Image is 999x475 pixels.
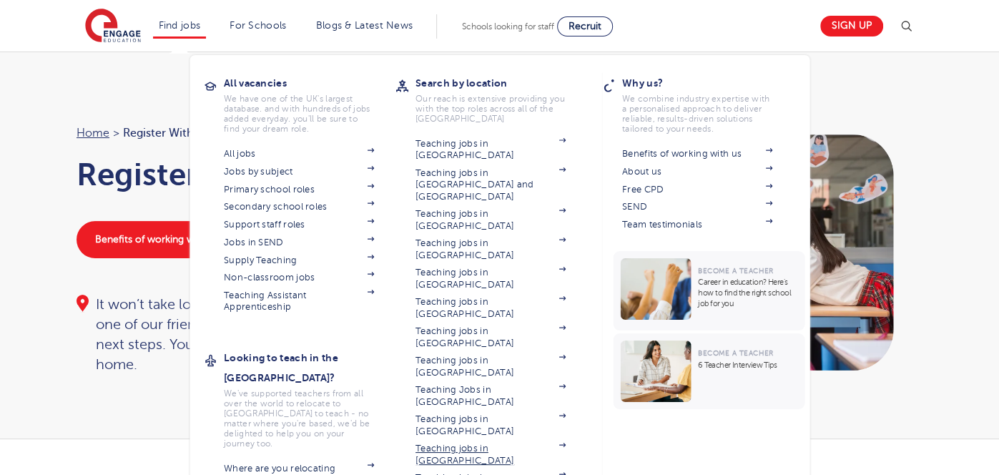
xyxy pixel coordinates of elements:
h1: Register with us [DATE]! [77,157,486,192]
a: Benefits of working with us [77,221,237,258]
a: Supply Teaching [224,255,374,266]
p: We combine industry expertise with a personalised approach to deliver reliable, results-driven so... [622,94,772,134]
a: Teaching Assistant Apprenticeship [224,290,374,313]
p: Career in education? Here’s how to find the right school job for you [698,277,797,309]
a: Why us?We combine industry expertise with a personalised approach to deliver reliable, results-dr... [622,73,794,134]
a: All jobs [224,148,374,160]
a: Teaching jobs in [GEOGRAPHIC_DATA] [415,355,566,378]
a: Become a Teacher6 Teacher Interview Tips [613,333,808,409]
span: Become a Teacher [698,349,773,357]
p: We have one of the UK's largest database. and with hundreds of jobs added everyday. you'll be sur... [224,94,374,134]
a: Teaching jobs in [GEOGRAPHIC_DATA] [415,443,566,466]
a: Teaching Jobs in [GEOGRAPHIC_DATA] [415,384,566,408]
a: About us [622,166,772,177]
a: Recruit [557,16,613,36]
h3: Looking to teach in the [GEOGRAPHIC_DATA]? [224,348,395,388]
a: Teaching jobs in [GEOGRAPHIC_DATA] [415,325,566,349]
a: Home [77,127,109,139]
a: Secondary school roles [224,201,374,212]
a: Support staff roles [224,219,374,230]
a: SEND [622,201,772,212]
a: Teaching jobs in [GEOGRAPHIC_DATA] and [GEOGRAPHIC_DATA] [415,167,566,202]
a: Become a TeacherCareer in education? Here’s how to find the right school job for you [613,251,808,330]
a: Primary school roles [224,184,374,195]
a: Teaching jobs in [GEOGRAPHIC_DATA] [415,413,566,437]
a: Teaching jobs in [GEOGRAPHIC_DATA] [415,296,566,320]
h3: Why us? [622,73,794,93]
h3: Search by location [415,73,587,93]
a: Free CPD [622,184,772,195]
span: > [113,127,119,139]
img: Engage Education [85,9,141,44]
p: We've supported teachers from all over the world to relocate to [GEOGRAPHIC_DATA] to teach - no m... [224,388,374,449]
a: Search by locationOur reach is extensive providing you with the top roles across all of the [GEOG... [415,73,587,124]
a: Non-classroom jobs [224,272,374,283]
a: Blogs & Latest News [316,20,413,31]
a: Teaching jobs in [GEOGRAPHIC_DATA] [415,208,566,232]
span: Schools looking for staff [462,21,554,31]
h3: All vacancies [224,73,395,93]
span: Become a Teacher [698,267,773,275]
a: Find jobs [159,20,201,31]
a: Teaching jobs in [GEOGRAPHIC_DATA] [415,237,566,261]
nav: breadcrumb [77,124,486,142]
a: All vacanciesWe have one of the UK's largest database. and with hundreds of jobs added everyday. ... [224,73,395,134]
a: For Schools [230,20,286,31]
a: Sign up [820,16,883,36]
p: 6 Teacher Interview Tips [698,360,797,371]
p: Our reach is extensive providing you with the top roles across all of the [GEOGRAPHIC_DATA] [415,94,566,124]
span: Recruit [569,21,601,31]
a: Teaching jobs in [GEOGRAPHIC_DATA] [415,267,566,290]
div: It won’t take long. We just need a few brief details and then one of our friendly team members wi... [77,295,486,375]
a: Jobs in SEND [224,237,374,248]
span: Register with us [123,124,210,142]
a: Jobs by subject [224,166,374,177]
a: Benefits of working with us [622,148,772,160]
a: Team testimonials [622,219,772,230]
a: Looking to teach in the [GEOGRAPHIC_DATA]?We've supported teachers from all over the world to rel... [224,348,395,449]
a: Teaching jobs in [GEOGRAPHIC_DATA] [415,138,566,162]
